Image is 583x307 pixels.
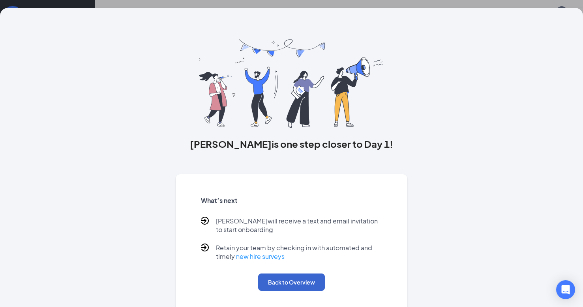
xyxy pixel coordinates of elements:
[176,137,407,151] h3: [PERSON_NAME] is one step closer to Day 1!
[216,244,382,261] p: Retain your team by checking in with automated and timely
[199,39,384,128] img: you are all set
[258,274,325,291] button: Back to Overview
[556,280,575,299] div: Open Intercom Messenger
[201,196,382,205] h5: What’s next
[216,217,382,234] p: [PERSON_NAME] will receive a text and email invitation to start onboarding
[236,252,285,260] a: new hire surveys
